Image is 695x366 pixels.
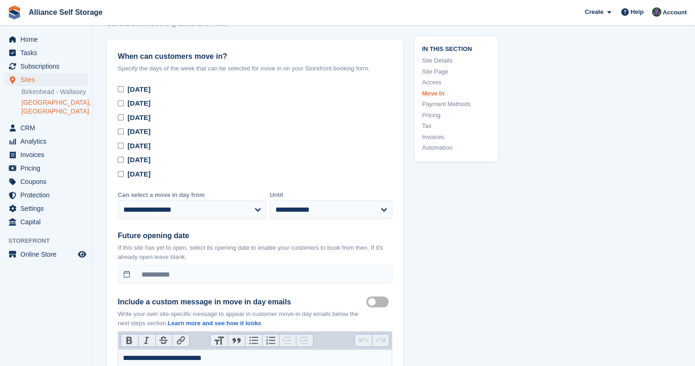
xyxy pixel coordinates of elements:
[128,126,151,137] div: [DATE]
[128,84,151,95] div: [DATE]
[422,143,491,152] a: Automation
[155,334,172,347] button: Strikethrough
[7,6,21,19] img: stora-icon-8386f47178a22dfd0bd8f6a31ec36ba5ce8667c1dd55bd0f319d3a0aa187defe.svg
[118,243,392,261] p: If this site has yet to open, select its opening date to enable your customers to book from then....
[422,100,491,109] a: Payment Methods
[118,309,366,328] p: Write your own site-specific message to appear in customer move-in day emails below the next step...
[663,8,687,17] span: Account
[296,334,313,347] button: Increase Level
[422,44,491,52] span: In this section
[20,148,76,161] span: Invoices
[20,46,76,59] span: Tasks
[20,189,76,202] span: Protection
[20,135,76,148] span: Analytics
[5,33,88,46] a: menu
[355,334,372,347] button: Undo
[128,155,151,165] div: [DATE]
[118,51,392,62] label: When can customers move in?
[422,88,491,98] a: Move In
[5,189,88,202] a: menu
[121,334,138,347] button: Bold
[118,297,366,308] label: Include a custom message in move in day emails
[5,248,88,261] a: menu
[20,248,76,261] span: Online Store
[128,113,151,123] div: [DATE]
[5,215,88,228] a: menu
[422,132,491,141] a: Invoices
[20,162,76,175] span: Pricing
[20,73,76,86] span: Sites
[20,121,76,134] span: CRM
[372,334,389,347] button: Redo
[118,230,392,241] label: Future opening date
[279,334,296,347] button: Decrease Level
[262,334,279,347] button: Numbers
[168,320,261,327] a: Learn more and see how it looks
[21,98,88,116] a: [GEOGRAPHIC_DATA], [GEOGRAPHIC_DATA]
[270,190,392,200] label: Until
[5,148,88,161] a: menu
[422,78,491,87] a: Access
[20,215,76,228] span: Capital
[652,7,661,17] img: Romilly Norton
[172,334,189,347] button: Link
[228,334,245,347] button: Quote
[5,135,88,148] a: menu
[20,175,76,188] span: Coupons
[5,121,88,134] a: menu
[585,7,603,17] span: Create
[5,73,88,86] a: menu
[25,5,106,20] a: Alliance Self Storage
[118,64,392,73] p: Specify the days of the week that can be selected for move in on your Storefront booking form.
[422,67,491,76] a: Site Page
[631,7,644,17] span: Help
[422,56,491,65] a: Site Details
[21,88,88,96] a: Birkenhead - Wallasey
[5,60,88,73] a: menu
[20,33,76,46] span: Home
[5,175,88,188] a: menu
[366,301,392,303] label: Move in mailer custom message on
[5,162,88,175] a: menu
[422,110,491,120] a: Pricing
[20,60,76,73] span: Subscriptions
[8,236,92,246] span: Storefront
[245,334,262,347] button: Bullets
[138,334,155,347] button: Italic
[20,202,76,215] span: Settings
[5,202,88,215] a: menu
[128,141,151,151] div: [DATE]
[128,98,151,109] div: [DATE]
[422,121,491,131] a: Tax
[5,46,88,59] a: menu
[128,169,151,180] div: [DATE]
[77,249,88,260] a: Preview store
[118,190,266,200] label: Can select a move in day from
[210,334,228,347] button: Heading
